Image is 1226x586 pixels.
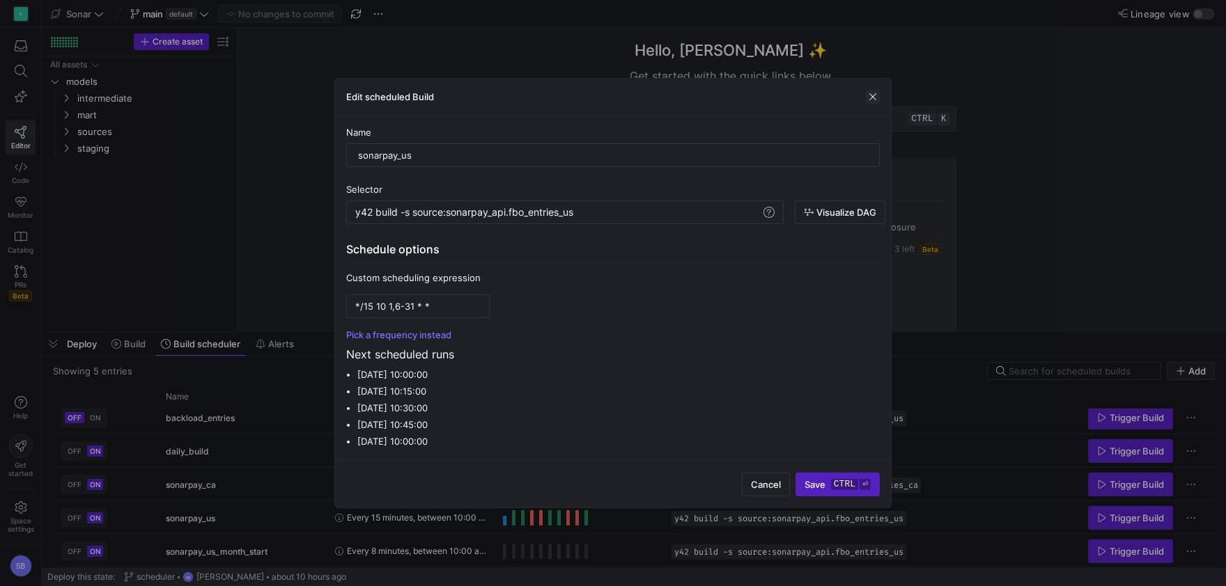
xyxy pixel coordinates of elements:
li: [DATE] 10:00:00 [357,366,880,383]
button: Visualize DAG [795,200,885,224]
button: Pick a frequency instead [346,329,451,340]
span: Save [805,479,871,490]
span: Cancel [751,479,781,490]
kbd: ctrl [831,479,858,490]
li: [DATE] 10:15:00 [357,383,880,399]
div: Custom scheduling expression [346,272,880,283]
li: [DATE] 10:45:00 [357,416,880,433]
span: Selector [346,184,382,195]
kbd: ⏎ [860,479,871,490]
div: Schedule options [346,241,880,264]
button: Cancel [742,473,790,496]
span: y42 build -s source:sonarpay_api.fbo_entries_us [355,206,573,218]
span: Visualize DAG [816,207,876,218]
p: Next scheduled runs [346,346,880,363]
button: Savectrl⏎ [796,473,880,496]
span: Name [346,127,371,138]
li: [DATE] 10:30:00 [357,399,880,416]
li: [DATE] 10:00:00 [357,433,880,450]
h3: Edit scheduled Build [346,91,434,102]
